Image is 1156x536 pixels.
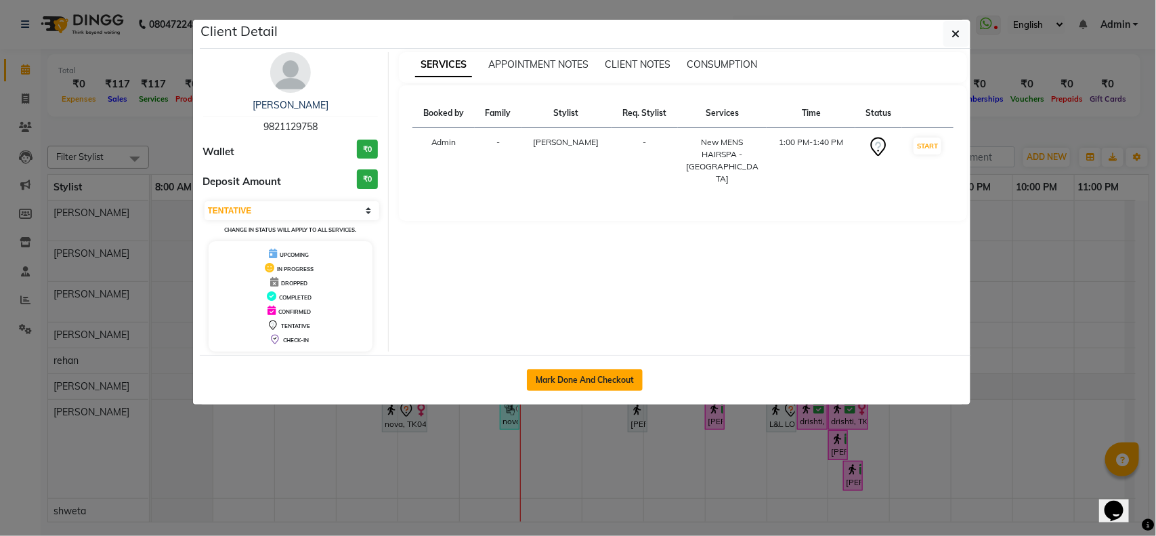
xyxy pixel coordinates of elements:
[475,99,521,128] th: Family
[412,99,475,128] th: Booked by
[534,137,599,147] span: [PERSON_NAME]
[605,58,670,70] span: CLIENT NOTES
[357,140,378,159] h3: ₹0
[278,308,311,315] span: CONFIRMED
[767,99,855,128] th: Time
[475,128,521,194] td: -
[415,53,472,77] span: SERVICES
[687,58,757,70] span: CONSUMPTION
[253,99,328,111] a: [PERSON_NAME]
[527,369,643,391] button: Mark Done And Checkout
[1099,482,1142,522] iframe: chat widget
[279,294,312,301] span: COMPLETED
[767,128,855,194] td: 1:00 PM-1:40 PM
[678,99,767,128] th: Services
[203,144,235,160] span: Wallet
[270,52,311,93] img: avatar
[357,169,378,189] h3: ₹0
[283,337,309,344] span: CHECK-IN
[281,280,307,287] span: DROPPED
[263,121,318,133] span: 9821129758
[521,99,612,128] th: Stylist
[686,136,759,185] div: New MENS HAIRSPA - [GEOGRAPHIC_DATA]
[612,99,678,128] th: Req. Stylist
[203,174,282,190] span: Deposit Amount
[488,58,588,70] span: APPOINTMENT NOTES
[280,251,309,258] span: UPCOMING
[201,21,278,41] h5: Client Detail
[277,266,314,272] span: IN PROGRESS
[612,128,678,194] td: -
[914,138,941,154] button: START
[412,128,475,194] td: Admin
[224,226,356,233] small: Change in status will apply to all services.
[281,323,310,329] span: TENTATIVE
[855,99,901,128] th: Status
